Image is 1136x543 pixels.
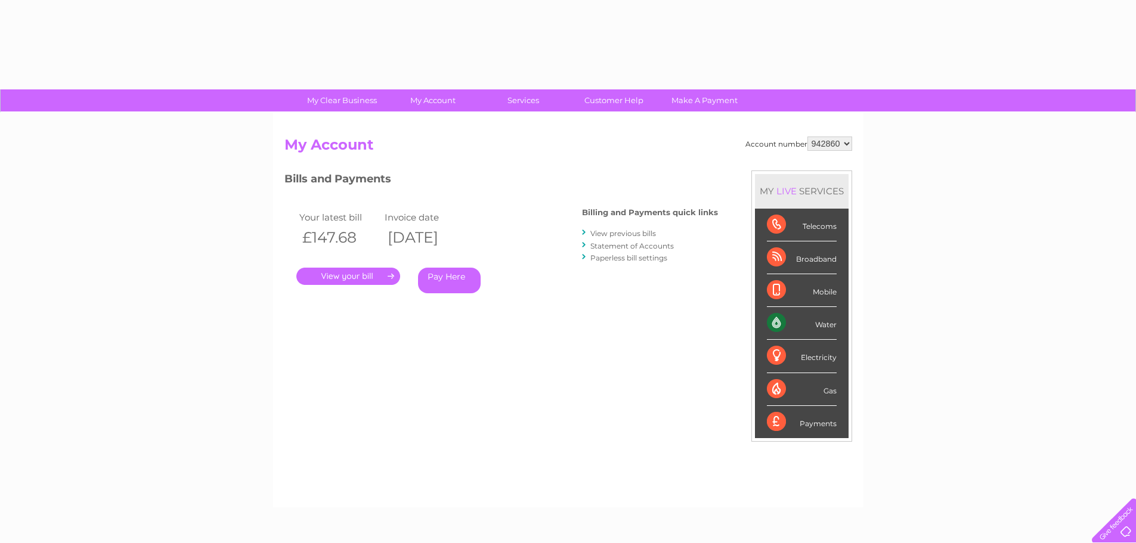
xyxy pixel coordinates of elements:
div: Mobile [767,274,837,307]
a: Paperless bill settings [590,253,667,262]
div: Payments [767,406,837,438]
a: View previous bills [590,229,656,238]
div: Account number [745,136,852,151]
div: Gas [767,373,837,406]
h3: Bills and Payments [284,170,718,191]
div: Telecoms [767,209,837,241]
a: My Account [383,89,482,111]
th: £147.68 [296,225,382,250]
div: Water [767,307,837,340]
div: MY SERVICES [755,174,849,208]
td: Invoice date [382,209,468,225]
div: Broadband [767,241,837,274]
th: [DATE] [382,225,468,250]
a: Customer Help [565,89,663,111]
div: Electricity [767,340,837,373]
a: My Clear Business [293,89,391,111]
a: Pay Here [418,268,481,293]
td: Your latest bill [296,209,382,225]
a: Make A Payment [655,89,754,111]
h4: Billing and Payments quick links [582,208,718,217]
a: Services [474,89,572,111]
div: LIVE [774,185,799,197]
a: . [296,268,400,285]
h2: My Account [284,136,852,159]
a: Statement of Accounts [590,241,674,250]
